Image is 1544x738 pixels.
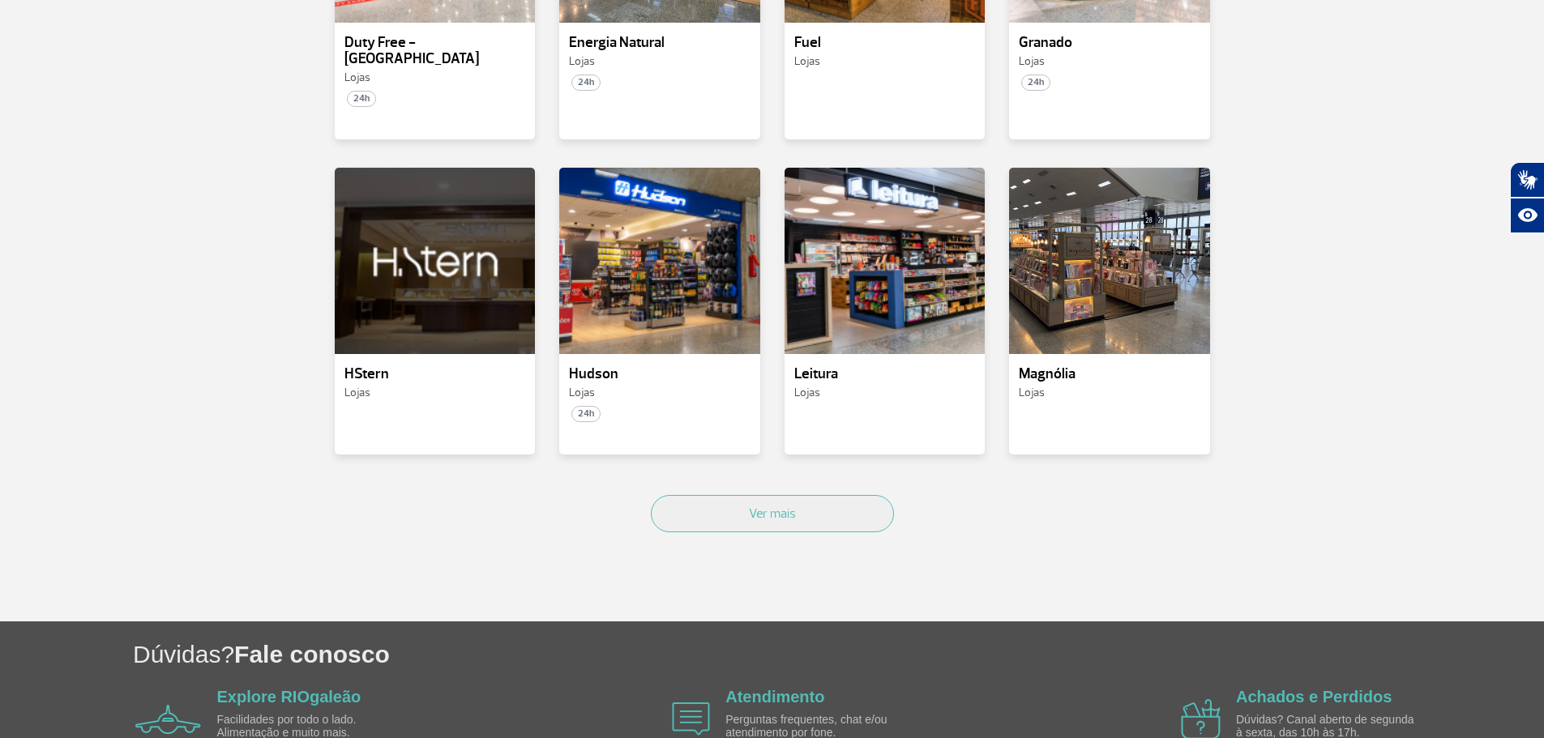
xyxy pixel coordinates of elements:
[569,54,595,68] span: Lojas
[569,366,751,382] p: Hudson
[569,386,595,399] span: Lojas
[217,688,361,706] a: Explore RIOgaleão
[1510,162,1544,233] div: Plugin de acessibilidade da Hand Talk.
[571,75,601,91] span: 24h
[571,406,601,422] span: 24h
[672,702,710,736] img: airplane icon
[569,35,751,51] p: Energia Natural
[344,386,370,399] span: Lojas
[651,495,894,532] button: Ver mais
[344,35,526,67] p: Duty Free - [GEOGRAPHIC_DATA]
[234,641,390,668] span: Fale conosco
[1019,386,1045,399] span: Lojas
[1510,198,1544,233] button: Abrir recursos assistivos.
[344,366,526,382] p: HStern
[794,35,976,51] p: Fuel
[1019,35,1200,51] p: Granado
[347,91,376,107] span: 24h
[794,386,820,399] span: Lojas
[135,705,201,734] img: airplane icon
[725,688,824,706] a: Atendimento
[794,54,820,68] span: Lojas
[1510,162,1544,198] button: Abrir tradutor de língua de sinais.
[794,366,976,382] p: Leitura
[1021,75,1050,91] span: 24h
[133,638,1544,671] h1: Dúvidas?
[1236,688,1392,706] a: Achados e Perdidos
[1019,366,1200,382] p: Magnólia
[344,70,370,84] span: Lojas
[1019,54,1045,68] span: Lojas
